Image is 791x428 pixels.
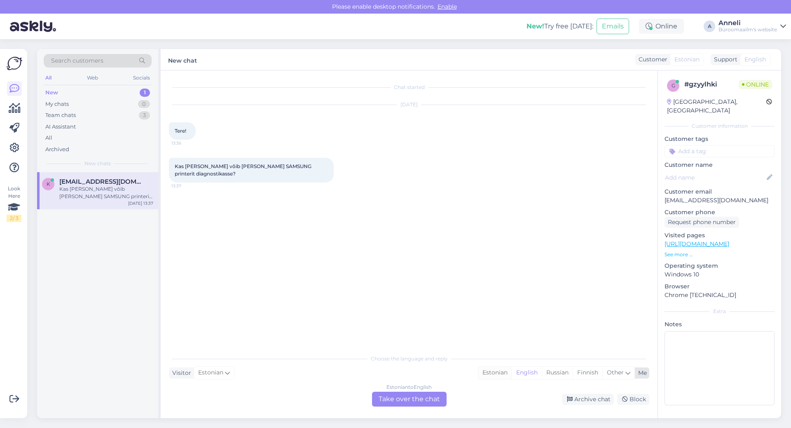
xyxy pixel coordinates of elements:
[665,122,775,130] div: Customer information
[665,262,775,270] p: Operating system
[44,73,53,83] div: All
[372,392,447,407] div: Take over the chat
[45,123,76,131] div: AI Assistant
[169,369,191,377] div: Visitor
[478,367,512,379] div: Estonian
[665,282,775,291] p: Browser
[665,145,775,157] input: Add a tag
[45,145,69,154] div: Archived
[665,187,775,196] p: Customer email
[128,200,153,206] div: [DATE] 13:37
[140,89,150,97] div: 1
[512,367,542,379] div: English
[169,84,649,91] div: Chat started
[542,367,573,379] div: Russian
[7,56,22,71] img: Askly Logo
[169,101,649,108] div: [DATE]
[667,98,766,115] div: [GEOGRAPHIC_DATA], [GEOGRAPHIC_DATA]
[198,368,223,377] span: Estonian
[739,80,772,89] span: Online
[665,217,739,228] div: Request phone number
[684,80,739,89] div: # gzyylhki
[527,22,544,30] b: New!
[45,89,58,97] div: New
[665,135,775,143] p: Customer tags
[45,100,69,108] div: My chats
[718,20,786,33] a: AnneliBüroomaailm's website
[85,73,100,83] div: Web
[59,178,145,185] span: kartkorge@gmail.com
[7,185,21,222] div: Look Here
[665,196,775,205] p: [EMAIL_ADDRESS][DOMAIN_NAME]
[704,21,715,32] div: A
[672,82,675,89] span: g
[635,369,647,377] div: Me
[7,215,21,222] div: 2 / 3
[175,163,313,177] span: Kas [PERSON_NAME] võib [PERSON_NAME] SAMSUNG printerit diagnostikasse?
[711,55,737,64] div: Support
[665,208,775,217] p: Customer phone
[59,185,153,200] div: Kas [PERSON_NAME] võib [PERSON_NAME] SAMSUNG printerit diagnostikasse?
[617,394,649,405] div: Block
[665,240,729,248] a: [URL][DOMAIN_NAME]
[665,291,775,299] p: Chrome [TECHNICAL_ID]
[139,111,150,119] div: 3
[386,384,432,391] div: Estonian to English
[169,355,649,363] div: Choose the language and reply
[527,21,593,31] div: Try free [DATE]:
[665,270,775,279] p: Windows 10
[635,55,667,64] div: Customer
[607,369,624,376] span: Other
[45,111,76,119] div: Team chats
[171,183,202,189] span: 13:37
[665,173,765,182] input: Add name
[45,134,52,142] div: All
[597,19,629,34] button: Emails
[47,181,50,187] span: k
[131,73,152,83] div: Socials
[718,20,777,26] div: Anneli
[665,161,775,169] p: Customer name
[665,231,775,240] p: Visited pages
[744,55,766,64] span: English
[665,320,775,329] p: Notes
[562,394,614,405] div: Archive chat
[51,56,103,65] span: Search customers
[639,19,684,34] div: Online
[138,100,150,108] div: 0
[171,140,202,146] span: 13:36
[674,55,700,64] span: Estonian
[168,54,197,65] label: New chat
[573,367,602,379] div: Finnish
[175,128,186,134] span: Tere!
[84,160,111,167] span: New chats
[435,3,459,10] span: Enable
[718,26,777,33] div: Büroomaailm's website
[665,308,775,315] div: Extra
[665,251,775,258] p: See more ...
